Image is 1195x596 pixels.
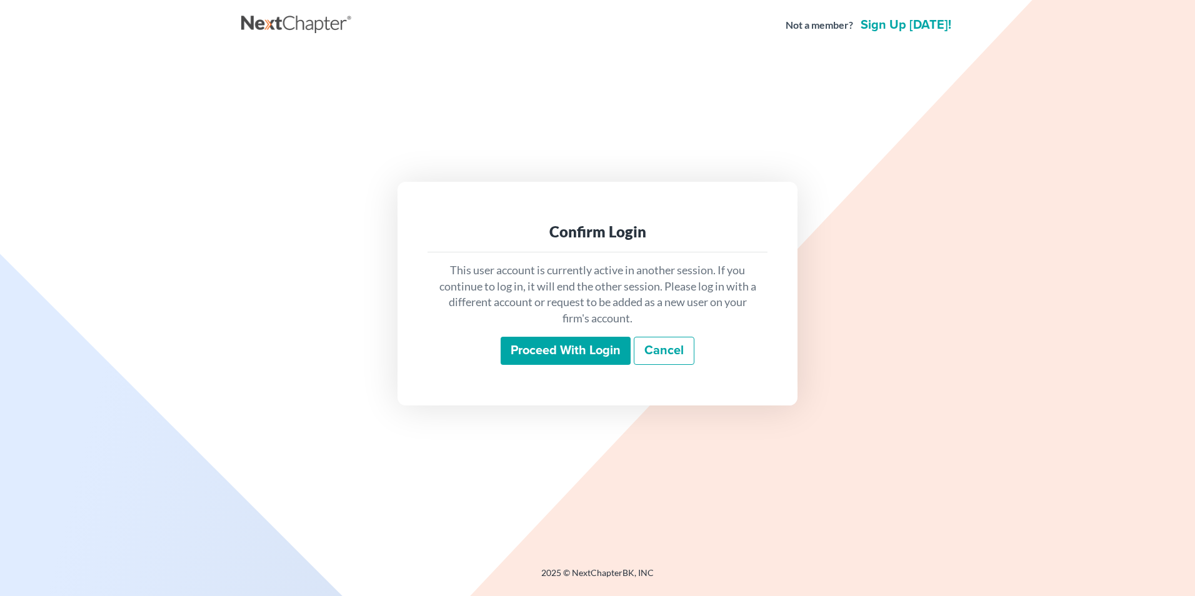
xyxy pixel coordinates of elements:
input: Proceed with login [501,337,631,365]
strong: Not a member? [786,18,853,32]
div: 2025 © NextChapterBK, INC [241,567,954,589]
a: Sign up [DATE]! [858,19,954,31]
div: Confirm Login [437,222,757,242]
a: Cancel [634,337,694,365]
p: This user account is currently active in another session. If you continue to log in, it will end ... [437,262,757,327]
